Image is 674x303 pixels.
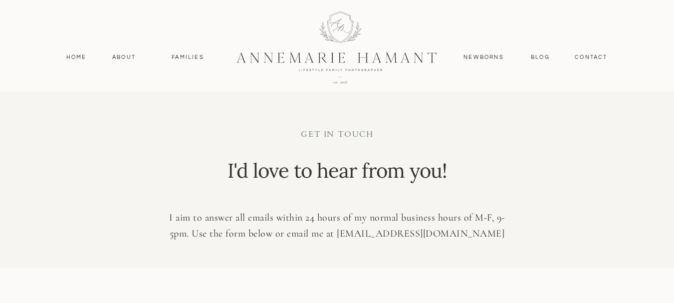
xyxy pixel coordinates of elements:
[570,53,613,62] a: contact
[110,53,139,62] a: About
[460,53,508,62] a: Newborns
[62,53,91,62] a: Home
[228,129,447,143] p: get in touch
[529,53,552,62] a: Blog
[160,210,514,242] p: I aim to answer all emails within 24 hours of my normal business hours of M-F, 9-5pm. Use the for...
[225,157,449,195] p: I'd love to hear from you!
[166,53,211,62] a: Families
